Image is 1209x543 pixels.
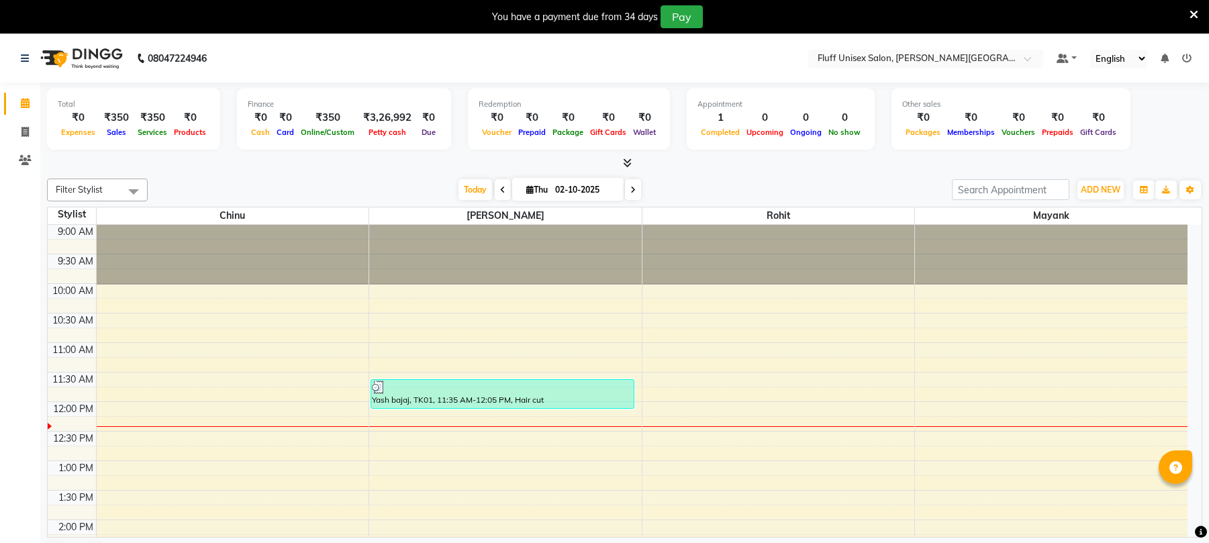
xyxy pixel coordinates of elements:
div: ₹350 [134,110,171,126]
button: ADD NEW [1077,181,1124,199]
span: Package [549,128,587,137]
div: 0 [825,110,864,126]
div: ₹0 [171,110,209,126]
input: 2025-10-02 [551,180,618,200]
div: 1:00 PM [56,461,96,475]
div: 9:00 AM [55,225,96,239]
span: Gift Cards [587,128,630,137]
span: Ongoing [787,128,825,137]
div: 0 [743,110,787,126]
span: Gift Cards [1077,128,1120,137]
span: Petty cash [365,128,409,137]
span: Packages [902,128,944,137]
div: 0 [787,110,825,126]
div: ₹0 [630,110,659,126]
div: 2:00 PM [56,520,96,534]
span: Sales [103,128,130,137]
div: ₹0 [248,110,273,126]
div: Other sales [902,99,1120,110]
div: ₹350 [99,110,134,126]
div: 10:30 AM [50,313,96,328]
div: 11:30 AM [50,373,96,387]
div: ₹0 [944,110,998,126]
span: Services [134,128,171,137]
span: Due [418,128,439,137]
span: Upcoming [743,128,787,137]
span: Wallet [630,128,659,137]
span: Filter Stylist [56,184,103,195]
div: 1 [697,110,743,126]
div: 12:30 PM [50,432,96,446]
div: Total [58,99,209,110]
b: 08047224946 [148,40,207,77]
div: Appointment [697,99,864,110]
div: Stylist [48,207,96,221]
div: 1:30 PM [56,491,96,505]
span: [PERSON_NAME] [369,207,642,224]
span: Completed [697,128,743,137]
div: You have a payment due from 34 days [492,10,658,24]
span: Prepaid [515,128,549,137]
div: Yash bajaj, TK01, 11:35 AM-12:05 PM, Hair cut [DEMOGRAPHIC_DATA] (₹300) [371,380,634,408]
div: 11:00 AM [50,343,96,357]
input: Search Appointment [952,179,1069,200]
div: 10:00 AM [50,284,96,298]
div: 9:30 AM [55,254,96,268]
span: Expenses [58,128,99,137]
span: No show [825,128,864,137]
div: ₹0 [515,110,549,126]
span: Today [458,179,492,200]
div: ₹0 [587,110,630,126]
div: Finance [248,99,440,110]
span: Online/Custom [297,128,358,137]
div: ₹0 [479,110,515,126]
div: ₹0 [902,110,944,126]
span: Voucher [479,128,515,137]
span: Products [171,128,209,137]
div: ₹0 [1038,110,1077,126]
div: ₹0 [1077,110,1120,126]
span: Rohit [642,207,915,224]
span: Cash [248,128,273,137]
div: ₹0 [58,110,99,126]
img: logo [34,40,126,77]
span: Memberships [944,128,998,137]
span: ADD NEW [1081,185,1120,195]
div: 12:00 PM [50,402,96,416]
span: Thu [523,185,551,195]
div: Redemption [479,99,659,110]
span: Vouchers [998,128,1038,137]
div: ₹350 [297,110,358,126]
div: ₹0 [998,110,1038,126]
div: ₹0 [417,110,440,126]
span: Mayank [915,207,1188,224]
button: Pay [661,5,703,28]
span: Card [273,128,297,137]
span: Chinu [97,207,369,224]
div: ₹0 [549,110,587,126]
div: ₹0 [273,110,297,126]
div: ₹3,26,992 [358,110,417,126]
span: Prepaids [1038,128,1077,137]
